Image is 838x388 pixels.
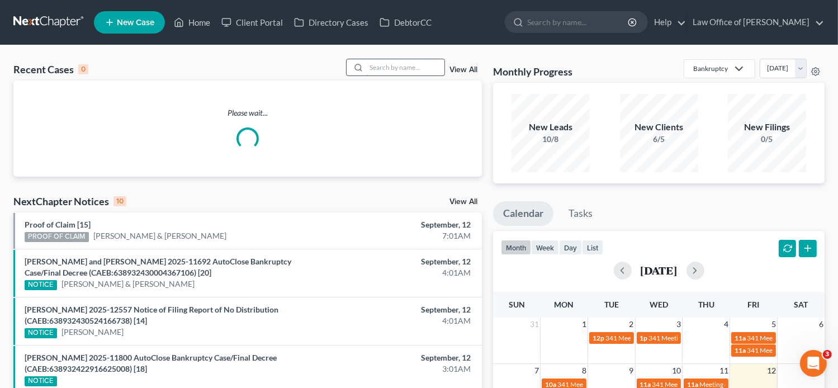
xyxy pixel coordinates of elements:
[117,18,154,27] span: New Case
[329,267,471,278] div: 4:01AM
[735,346,746,354] span: 11a
[13,107,482,119] p: Please wait...
[718,364,730,377] span: 11
[25,280,57,290] div: NOTICE
[620,121,698,134] div: New Clients
[25,376,57,386] div: NOTICE
[168,12,216,32] a: Home
[723,318,730,331] span: 4
[628,318,635,331] span: 2
[800,350,827,377] iframe: Intercom live chat
[766,364,777,377] span: 12
[604,300,619,309] span: Tue
[649,334,817,342] span: 341 Meeting for [PERSON_NAME][GEOGRAPHIC_DATA]
[747,300,759,309] span: Fri
[555,300,574,309] span: Mon
[735,334,746,342] span: 11a
[593,334,604,342] span: 12p
[366,59,444,75] input: Search by name...
[675,318,682,331] span: 3
[329,219,471,230] div: September, 12
[493,201,553,226] a: Calendar
[25,328,57,338] div: NOTICE
[288,12,374,32] a: Directory Cases
[13,63,88,76] div: Recent Cases
[501,240,531,255] button: month
[512,121,590,134] div: New Leads
[823,350,832,359] span: 3
[628,364,635,377] span: 9
[527,12,629,32] input: Search by name...
[449,66,477,74] a: View All
[687,12,824,32] a: Law Office of [PERSON_NAME]
[25,353,277,373] a: [PERSON_NAME] 2025-11800 AutoClose Bankruptcy Case/Final Decree (CAEB:638932422916625008) [18]
[449,198,477,206] a: View All
[329,230,471,242] div: 7:01AM
[794,300,808,309] span: Sat
[605,334,752,342] span: 341 Meeting for Cariss Milano & [PERSON_NAME]
[531,240,559,255] button: week
[216,12,288,32] a: Client Portal
[25,220,91,229] a: Proof of Claim [15]
[620,134,698,145] div: 6/5
[78,64,88,74] div: 0
[693,64,728,73] div: Bankruptcy
[25,257,291,277] a: [PERSON_NAME] and [PERSON_NAME] 2025-11692 AutoClose Bankruptcy Case/Final Decree (CAEB:638932430...
[640,334,648,342] span: 1p
[25,232,89,242] div: PROOF OF CLAIM
[25,305,278,325] a: [PERSON_NAME] 2025-12557 Notice of Filing Report of No Distribution (CAEB:638932430524166738) [14]
[93,230,226,242] a: [PERSON_NAME] & [PERSON_NAME]
[818,318,825,331] span: 6
[61,327,124,338] a: [PERSON_NAME]
[329,256,471,267] div: September, 12
[374,12,437,32] a: DebtorCC
[61,278,195,290] a: [PERSON_NAME] & [PERSON_NAME]
[329,363,471,375] div: 3:01AM
[728,134,806,145] div: 0/5
[493,65,572,78] h3: Monthly Progress
[13,195,126,208] div: NextChapter Notices
[582,240,603,255] button: list
[329,304,471,315] div: September, 12
[533,364,540,377] span: 7
[329,315,471,327] div: 4:01AM
[581,364,588,377] span: 8
[529,318,540,331] span: 31
[559,240,582,255] button: day
[648,12,686,32] a: Help
[728,121,806,134] div: New Filings
[671,364,682,377] span: 10
[581,318,588,331] span: 1
[329,352,471,363] div: September, 12
[509,300,525,309] span: Sun
[558,201,603,226] a: Tasks
[698,300,714,309] span: Thu
[650,300,668,309] span: Wed
[770,318,777,331] span: 5
[113,196,126,206] div: 10
[641,264,678,276] h2: [DATE]
[512,134,590,145] div: 10/8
